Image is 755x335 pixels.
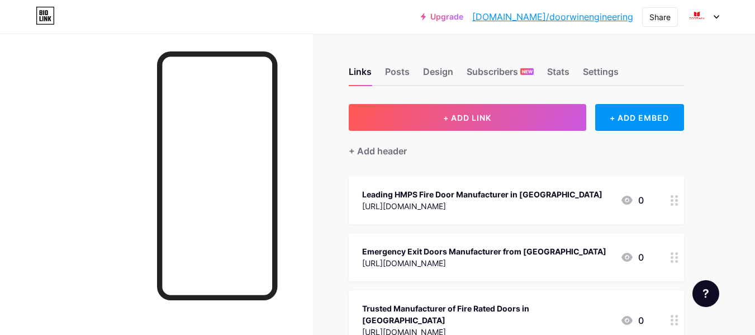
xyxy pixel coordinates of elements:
[472,10,633,23] a: [DOMAIN_NAME]/doorwinengineering
[620,314,644,327] div: 0
[349,104,586,131] button: + ADD LINK
[362,257,606,269] div: [URL][DOMAIN_NAME]
[362,200,602,212] div: [URL][DOMAIN_NAME]
[467,65,534,85] div: Subscribers
[423,65,453,85] div: Design
[362,246,606,257] div: Emergency Exit Doors Manufacturer from [GEOGRAPHIC_DATA]
[686,6,707,27] img: doorwinengineering
[522,68,533,75] span: NEW
[443,113,491,122] span: + ADD LINK
[349,65,372,85] div: Links
[620,194,644,207] div: 0
[421,12,463,21] a: Upgrade
[349,144,407,158] div: + Add header
[362,188,602,200] div: Leading HMPS Fire Door Manufacturer in [GEOGRAPHIC_DATA]
[595,104,684,131] div: + ADD EMBED
[362,303,611,326] div: Trusted Manufacturer of Fire Rated Doors in [GEOGRAPHIC_DATA]
[583,65,619,85] div: Settings
[649,11,671,23] div: Share
[620,251,644,264] div: 0
[547,65,569,85] div: Stats
[385,65,410,85] div: Posts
